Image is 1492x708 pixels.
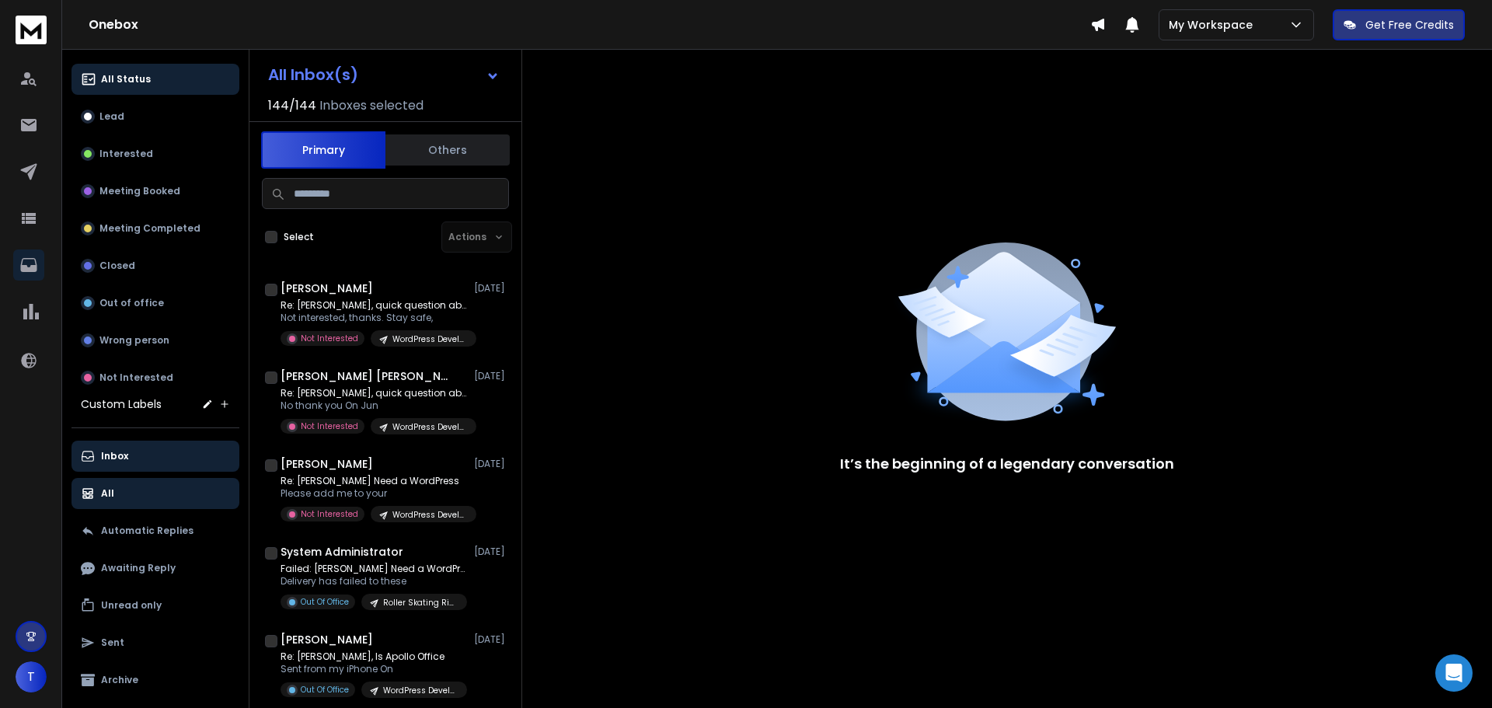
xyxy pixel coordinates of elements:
button: Not Interested [71,362,239,393]
p: Lead [99,110,124,123]
p: Sent [101,637,124,649]
button: Others [385,133,510,167]
p: [DATE] [474,546,509,558]
button: Automatic Replies [71,515,239,546]
p: Inbox [101,450,128,462]
button: Inbox [71,441,239,472]
p: My Workspace [1169,17,1259,33]
h1: [PERSON_NAME] [281,456,373,472]
p: Re: [PERSON_NAME] Need a WordPress [281,475,467,487]
h3: Inboxes selected [319,96,424,115]
p: Re: [PERSON_NAME], quick question about [281,299,467,312]
p: No thank you On Jun [281,399,467,412]
label: Select [284,231,314,243]
button: Primary [261,131,385,169]
p: [DATE] [474,282,509,295]
span: 144 / 144 [268,96,316,115]
button: Sent [71,627,239,658]
p: Out of office [99,297,164,309]
p: Failed: [PERSON_NAME] Need a WordPress [281,563,467,575]
p: Not interested, thanks. Stay safe, [281,312,467,324]
p: WordPress Development - [DATE] [392,421,467,433]
p: All [101,487,114,500]
p: Sent from my iPhone On [281,663,467,675]
button: Meeting Booked [71,176,239,207]
button: T [16,661,47,692]
p: Please add me to your [281,487,467,500]
p: Meeting Booked [99,185,180,197]
p: Re: [PERSON_NAME], Is Apollo Office [281,650,467,663]
p: WordPress Development - [DATE] [392,333,467,345]
button: Unread only [71,590,239,621]
h1: Onebox [89,16,1090,34]
h1: [PERSON_NAME] [281,281,373,296]
p: WordPress Development - [DATE] [392,509,467,521]
p: Awaiting Reply [101,562,176,574]
button: Meeting Completed [71,213,239,244]
img: logo [16,16,47,44]
h1: [PERSON_NAME] [281,632,373,647]
button: All Inbox(s) [256,59,512,90]
p: Not Interested [99,371,173,384]
button: Get Free Credits [1333,9,1465,40]
div: Open Intercom Messenger [1435,654,1473,692]
button: Archive [71,664,239,696]
h1: System Administrator [281,544,403,560]
button: Closed [71,250,239,281]
p: Archive [101,674,138,686]
p: [DATE] [474,370,509,382]
p: [DATE] [474,458,509,470]
p: Not Interested [301,420,358,432]
p: Meeting Completed [99,222,200,235]
h1: All Inbox(s) [268,67,358,82]
h3: Custom Labels [81,396,162,412]
p: Wrong person [99,334,169,347]
p: Re: [PERSON_NAME], quick question about [281,387,467,399]
p: Closed [99,260,135,272]
h1: [PERSON_NAME] [PERSON_NAME] [281,368,451,384]
p: Not Interested [301,333,358,344]
p: Interested [99,148,153,160]
p: Automatic Replies [101,525,193,537]
p: Not Interested [301,508,358,520]
p: Out Of Office [301,596,349,608]
button: Wrong person [71,325,239,356]
p: Out Of Office [301,684,349,696]
button: All Status [71,64,239,95]
p: Delivery has failed to these [281,575,467,588]
p: WordPress Development - [DATE] [383,685,458,696]
button: Interested [71,138,239,169]
p: It’s the beginning of a legendary conversation [840,453,1174,475]
p: Unread only [101,599,162,612]
button: Awaiting Reply [71,553,239,584]
p: [DATE] [474,633,509,646]
button: Out of office [71,288,239,319]
button: Lead [71,101,239,132]
p: All Status [101,73,151,85]
p: Get Free Credits [1365,17,1454,33]
button: All [71,478,239,509]
p: Roller Skating Rinks [383,597,458,609]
